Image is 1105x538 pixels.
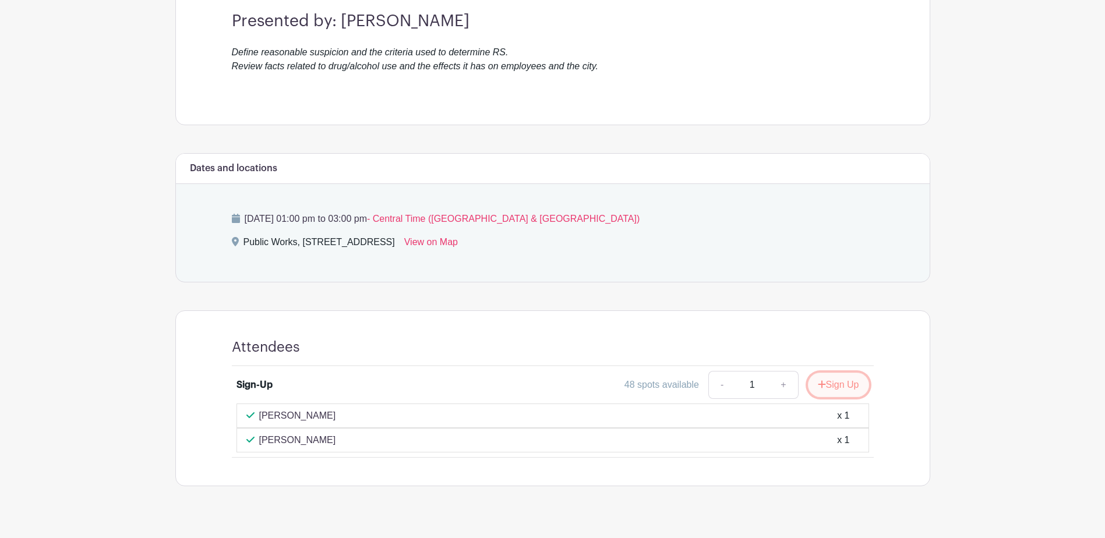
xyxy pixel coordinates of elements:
h4: Attendees [232,339,300,356]
button: Sign Up [808,373,869,397]
p: [PERSON_NAME] [259,433,336,447]
div: 48 spots available [624,378,699,392]
a: - [708,371,735,399]
div: x 1 [837,409,849,423]
div: Public Works, [STREET_ADDRESS] [243,235,395,254]
p: [DATE] 01:00 pm to 03:00 pm [232,212,874,226]
a: View on Map [404,235,458,254]
em: Define reasonable suspicion and the criteria used to determine RS. Review facts related to drug/a... [232,47,598,71]
a: + [769,371,798,399]
div: x 1 [837,433,849,447]
h3: Presented by: [PERSON_NAME] [232,12,874,31]
span: - Central Time ([GEOGRAPHIC_DATA] & [GEOGRAPHIC_DATA]) [367,214,640,224]
div: Sign-Up [236,378,273,392]
h6: Dates and locations [190,163,277,174]
p: [PERSON_NAME] [259,409,336,423]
